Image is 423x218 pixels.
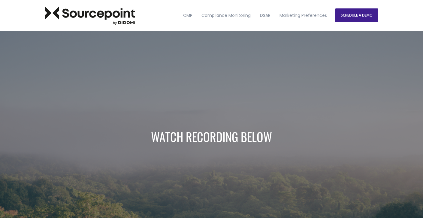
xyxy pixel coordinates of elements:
nav: Desktop navigation [179,3,331,28]
a: Compliance Monitoring [198,3,255,28]
a: CMP [179,3,196,28]
h1: WATCH RECORDING BELOW [74,129,350,145]
a: DSAR [256,3,274,28]
a: Marketing Preferences [276,3,331,28]
a: SCHEDULE A DEMO [335,8,378,22]
img: Sourcepoint Logo Dark [45,6,135,25]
